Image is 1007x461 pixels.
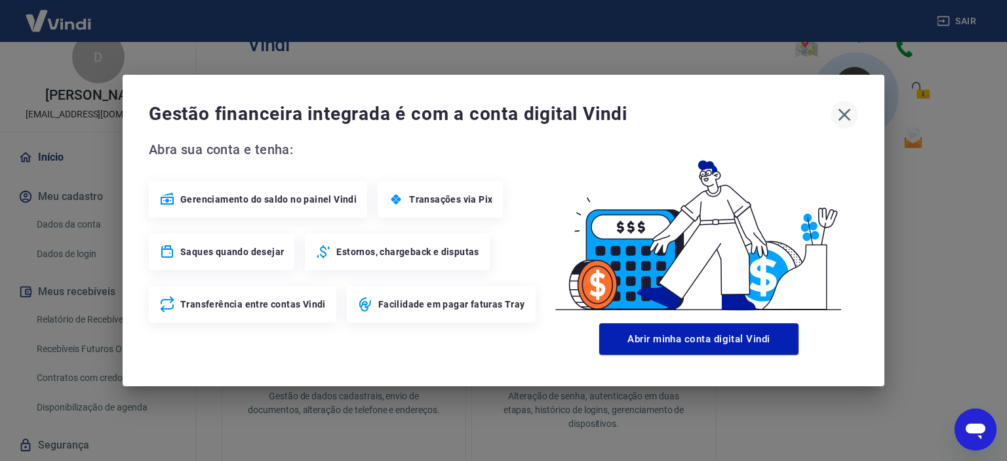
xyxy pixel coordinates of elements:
span: Gerenciamento do saldo no painel Vindi [180,193,357,206]
iframe: Botão para abrir a janela de mensagens, conversa em andamento [955,409,997,451]
img: Good Billing [540,139,858,318]
button: Abrir minha conta digital Vindi [599,323,799,355]
span: Transações via Pix [409,193,492,206]
span: Facilidade em pagar faturas Tray [378,298,525,311]
span: Abra sua conta e tenha: [149,139,540,160]
span: Gestão financeira integrada é com a conta digital Vindi [149,101,831,127]
span: Saques quando desejar [180,245,284,258]
span: Transferência entre contas Vindi [180,298,326,311]
span: Estornos, chargeback e disputas [336,245,479,258]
